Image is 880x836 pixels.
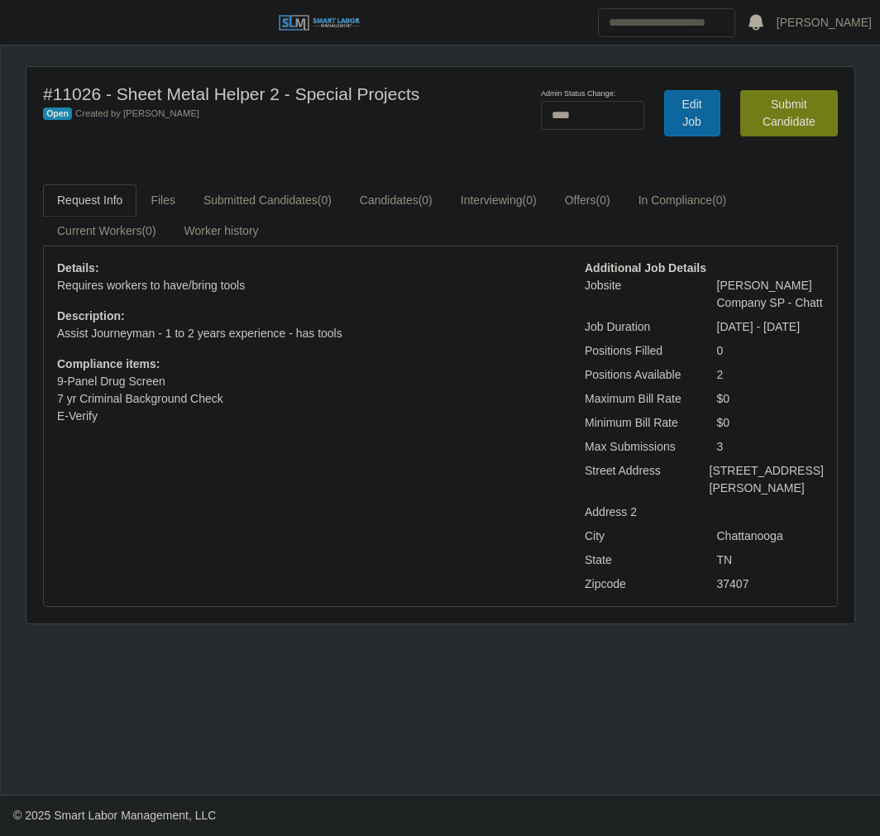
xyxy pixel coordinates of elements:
[705,342,837,360] div: 0
[740,90,838,136] button: Submit Candidate
[705,528,837,545] div: Chattanooga
[418,193,433,207] span: (0)
[57,325,560,342] p: Assist Journeyman - 1 to 2 years experience - has tools
[697,462,836,497] div: [STREET_ADDRESS][PERSON_NAME]
[572,504,705,521] div: Address 2
[57,277,560,294] p: Requires workers to have/bring tools
[43,107,72,121] span: Open
[585,261,706,275] b: Additional Job Details
[136,184,189,217] a: Files
[141,224,155,237] span: (0)
[57,408,560,425] li: E-Verify
[318,193,332,207] span: (0)
[598,8,735,37] input: Search
[705,277,837,312] div: [PERSON_NAME] Company SP - Chatt
[57,309,125,322] b: Description:
[57,390,560,408] li: 7 yr Criminal Background Check
[572,318,705,336] div: Job Duration
[572,438,705,456] div: Max Submissions
[596,193,610,207] span: (0)
[705,318,837,336] div: [DATE] - [DATE]
[189,184,346,217] a: Submitted Candidates
[523,193,537,207] span: (0)
[705,576,837,593] div: 37407
[572,342,705,360] div: Positions Filled
[346,184,447,217] a: Candidates
[705,390,837,408] div: $0
[57,357,160,370] b: Compliance items:
[572,576,705,593] div: Zipcode
[572,390,705,408] div: Maximum Bill Rate
[278,14,361,32] img: SLM Logo
[705,552,837,569] div: TN
[572,528,705,545] div: City
[624,184,741,217] a: In Compliance
[572,462,697,497] div: Street Address
[551,184,624,217] a: Offers
[705,414,837,432] div: $0
[572,366,705,384] div: Positions Available
[572,552,705,569] div: State
[43,84,496,104] h4: #11026 - Sheet Metal Helper 2 - Special Projects
[13,809,216,822] span: © 2025 Smart Labor Management, LLC
[572,277,705,312] div: Jobsite
[57,373,560,390] li: 9-Panel Drug Screen
[777,14,872,31] a: [PERSON_NAME]
[447,184,551,217] a: Interviewing
[170,215,273,247] a: Worker history
[43,215,170,247] a: Current Workers
[712,193,726,207] span: (0)
[705,438,837,456] div: 3
[43,184,136,217] a: Request Info
[75,108,199,118] span: Created by [PERSON_NAME]
[705,366,837,384] div: 2
[664,90,720,136] a: Edit Job
[57,261,99,275] b: Details:
[572,414,705,432] div: Minimum Bill Rate
[541,88,615,100] label: Admin Status Change:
